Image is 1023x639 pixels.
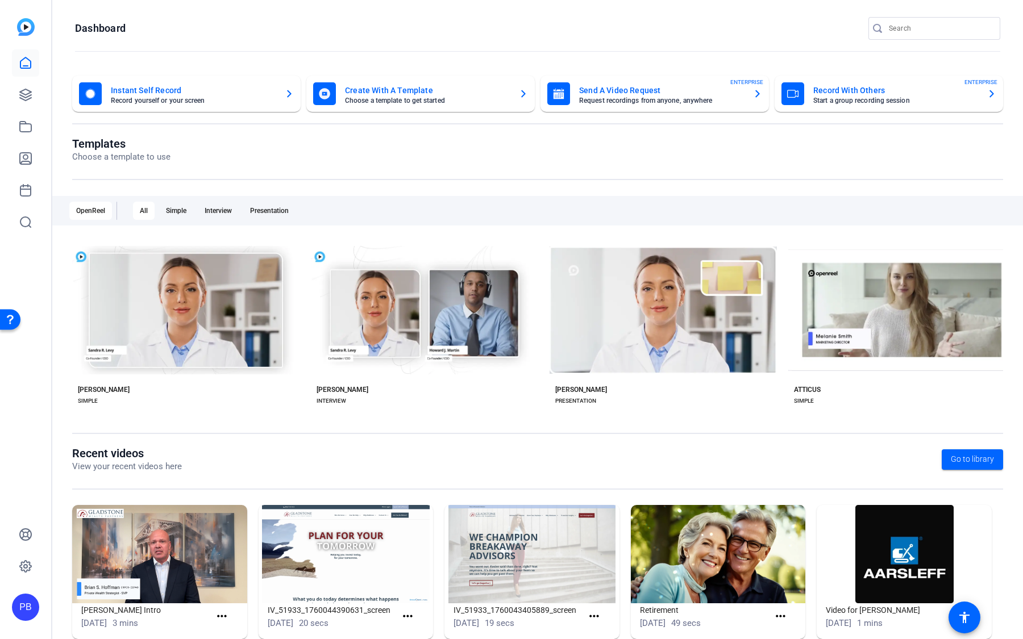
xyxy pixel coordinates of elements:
[579,97,744,104] mat-card-subtitle: Request recordings from anyone, anywhere
[951,453,994,465] span: Go to library
[454,618,479,628] span: [DATE]
[268,603,397,617] h1: IV_51933_1760044390631_screen
[198,202,239,220] div: Interview
[826,603,955,617] h1: Video for [PERSON_NAME]
[81,618,107,628] span: [DATE]
[299,618,328,628] span: 20 secs
[857,618,883,628] span: 1 mins
[133,202,155,220] div: All
[72,76,301,112] button: Instant Self RecordRecord yourself or your screen
[964,78,997,86] span: ENTERPRISE
[111,97,276,104] mat-card-subtitle: Record yourself or your screen
[75,22,126,35] h1: Dashboard
[794,396,814,406] div: SIMPLE
[317,396,346,406] div: INTERVIEW
[813,83,978,97] mat-card-title: Record With Others
[69,202,112,220] div: OpenReel
[631,505,806,603] img: Retirement
[587,609,601,624] mat-icon: more_horiz
[579,83,744,97] mat-card-title: Send A Video Request
[72,505,247,603] img: Brian Hoffman Intro
[12,594,39,621] div: PB
[730,78,763,86] span: ENTERPRISE
[826,618,851,628] span: [DATE]
[775,76,1003,112] button: Record With OthersStart a group recording sessionENTERPRISE
[555,385,607,394] div: [PERSON_NAME]
[444,505,619,603] img: IV_51933_1760043405889_screen
[268,618,293,628] span: [DATE]
[345,97,510,104] mat-card-subtitle: Choose a template to get started
[555,396,596,406] div: PRESENTATION
[72,151,170,164] p: Choose a template to use
[454,603,583,617] h1: IV_51933_1760043405889_screen
[813,97,978,104] mat-card-subtitle: Start a group recording session
[774,609,788,624] mat-icon: more_horiz
[540,76,769,112] button: Send A Video RequestRequest recordings from anyone, anywhereENTERPRISE
[889,22,991,35] input: Search
[345,83,510,97] mat-card-title: Create With A Template
[640,618,666,628] span: [DATE]
[485,618,514,628] span: 19 secs
[317,385,368,394] div: [PERSON_NAME]
[81,603,210,617] h1: [PERSON_NAME] Intro
[817,505,992,603] img: Video for Therese
[958,611,971,624] mat-icon: accessibility
[243,202,296,220] div: Presentation
[72,137,170,151] h1: Templates
[942,449,1003,470] a: Go to library
[640,603,769,617] h1: Retirement
[17,18,35,36] img: blue-gradient.svg
[671,618,701,628] span: 49 secs
[159,202,193,220] div: Simple
[215,609,229,624] mat-icon: more_horiz
[78,396,98,406] div: SIMPLE
[113,618,138,628] span: 3 mins
[72,446,182,460] h1: Recent videos
[401,609,415,624] mat-icon: more_horiz
[111,83,276,97] mat-card-title: Instant Self Record
[78,385,130,394] div: [PERSON_NAME]
[306,76,535,112] button: Create With A TemplateChoose a template to get started
[72,460,182,473] p: View your recent videos here
[259,505,434,603] img: IV_51933_1760044390631_screen
[794,385,821,394] div: ATTICUS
